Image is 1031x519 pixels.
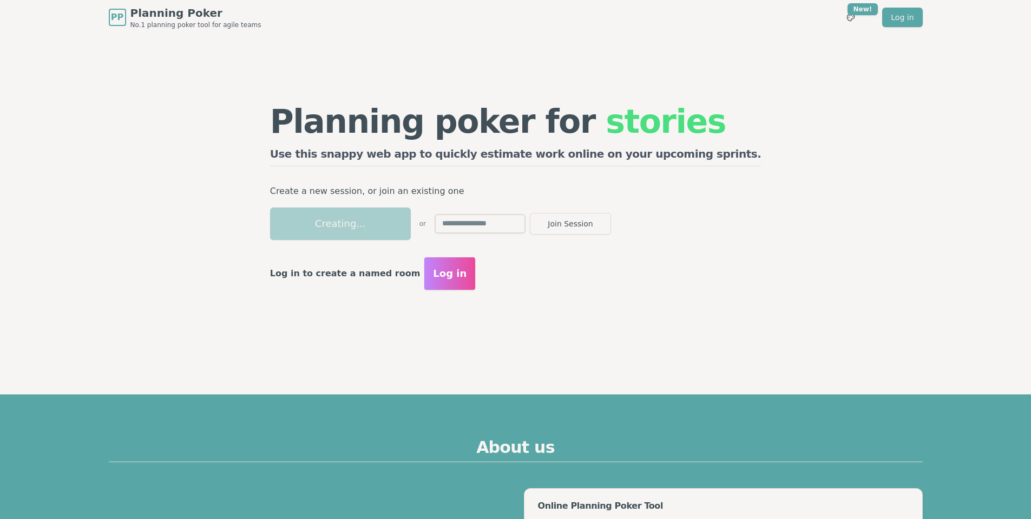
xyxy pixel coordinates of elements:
[130,21,261,29] span: No.1 planning poker tool for agile teams
[848,3,878,15] div: New!
[419,219,426,228] span: or
[537,502,909,510] div: Online Planning Poker Tool
[130,5,261,21] span: Planning Poker
[270,266,421,281] p: Log in to create a named room
[606,102,726,140] span: stories
[841,8,861,27] button: New!
[270,105,761,138] h1: Planning poker for
[109,5,261,29] a: PPPlanning PokerNo.1 planning poker tool for agile teams
[424,257,475,290] button: Log in
[882,8,922,27] a: Log in
[433,266,467,281] span: Log in
[111,11,123,24] span: PP
[530,213,611,235] button: Join Session
[270,146,761,166] h2: Use this snappy web app to quickly estimate work online on your upcoming sprints.
[270,184,761,199] p: Create a new session, or join an existing one
[109,438,923,462] h2: About us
